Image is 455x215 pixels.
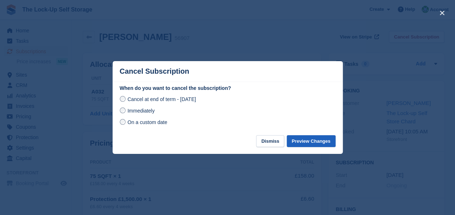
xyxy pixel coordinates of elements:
button: Dismiss [256,135,284,147]
input: Cancel at end of term - [DATE] [120,96,126,102]
input: Immediately [120,107,126,113]
span: On a custom date [127,119,167,125]
button: close [436,7,448,19]
p: Cancel Subscription [120,67,189,76]
span: Immediately [127,108,154,114]
span: Cancel at end of term - [DATE] [127,96,196,102]
input: On a custom date [120,119,126,125]
label: When do you want to cancel the subscription? [120,84,336,92]
button: Preview Changes [287,135,336,147]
